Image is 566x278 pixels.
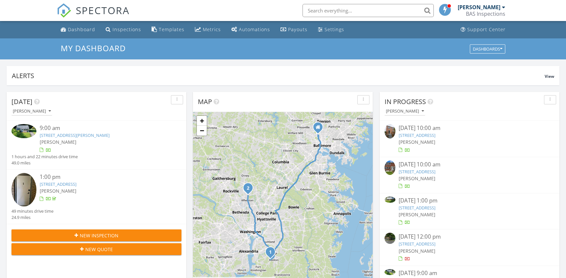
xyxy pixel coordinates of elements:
img: 9354315%2Fcover_photos%2FTIEDg3eEZOiH3AHUaKE8%2Fsmall.9354315-1756312966820 [11,124,36,138]
div: Templates [159,26,184,32]
a: Metrics [192,24,223,36]
i: 2 [247,186,249,191]
div: 49.0 miles [11,160,78,166]
div: [DATE] 10:00 am [399,160,540,169]
div: Alerts [12,71,545,80]
i: 1 [269,250,272,255]
div: [DATE] 10:00 am [399,124,540,132]
a: [DATE] 1:00 pm [STREET_ADDRESS] [PERSON_NAME] [385,197,555,226]
img: The Best Home Inspection Software - Spectora [57,3,71,18]
div: Support Center [467,26,506,32]
a: [STREET_ADDRESS] [399,205,435,211]
a: 9:00 am [STREET_ADDRESS][PERSON_NAME] [PERSON_NAME] 1 hours and 22 minutes drive time 49.0 miles [11,124,181,166]
a: [STREET_ADDRESS] [399,169,435,175]
a: 1:00 pm [STREET_ADDRESS] [PERSON_NAME] 49 minutes drive time 24.9 miles [11,173,181,221]
div: BAS Inspections [466,11,505,17]
a: Support Center [458,24,508,36]
span: [PERSON_NAME] [399,248,435,254]
div: 9:00 am [40,124,167,132]
button: New Inspection [11,229,181,241]
span: [DATE] [11,97,32,106]
a: [STREET_ADDRESS][PERSON_NAME] [40,132,110,138]
a: SPECTORA [57,9,130,23]
span: SPECTORA [76,3,130,17]
span: Map [198,97,212,106]
div: 5105 Vienna Dr, Clinton, MD 20735 [270,252,274,256]
a: Settings [315,24,347,36]
button: [PERSON_NAME] [11,107,52,116]
div: Inspections [113,26,141,32]
img: 9325519%2Fcover_photos%2FbFYj5yjpqj556qbafP1q%2Fsmall.9325519-1756130412446 [385,160,395,175]
span: [PERSON_NAME] [399,211,435,218]
span: [PERSON_NAME] [399,139,435,145]
span: My Dashboard [61,43,126,53]
span: [PERSON_NAME] [40,188,76,194]
input: Search everything... [303,4,434,17]
div: 49 minutes drive time [11,208,53,214]
img: 9354315%2Fcover_photos%2FTIEDg3eEZOiH3AHUaKE8%2Fsmall.9354315-1756312966820 [385,269,395,275]
img: streetview [385,233,395,244]
div: 2305 Greenery Ln T33, Silver Spring, MD 20906 [248,188,252,192]
span: In Progress [385,97,426,106]
div: 1 hours and 22 minutes drive time [11,154,78,160]
div: [DATE] 1:00 pm [399,197,540,205]
button: [PERSON_NAME] [385,107,425,116]
span: [PERSON_NAME] [40,139,76,145]
button: Dashboards [470,44,505,53]
a: [DATE] 12:00 pm [STREET_ADDRESS] [PERSON_NAME] [385,233,555,262]
span: [PERSON_NAME] [399,175,435,182]
a: Automations (Basic) [229,24,273,36]
a: Inspections [103,24,144,36]
div: Dashboards [473,47,502,51]
div: [PERSON_NAME] [13,109,51,114]
div: [DATE] 12:00 pm [399,233,540,241]
img: 9357485%2Fcover_photos%2F53SpIyY7RZgUmaKlsULd%2Fsmall.9357485-1756141607921 [385,197,395,203]
a: [STREET_ADDRESS] [399,132,435,138]
div: Automations [239,26,270,32]
div: 24.9 miles [11,214,53,221]
div: Settings [325,26,344,32]
div: [DATE] 9:00 am [399,269,540,277]
button: New Quote [11,243,181,255]
div: Metrics [203,26,221,32]
a: [DATE] 10:00 am [STREET_ADDRESS] [PERSON_NAME] [385,124,555,153]
div: 1000 W 43rd Street, BALTIMORE MD 21211 [318,127,322,131]
span: New Quote [85,246,113,253]
a: Payouts [278,24,310,36]
span: New Inspection [80,232,118,239]
div: Dashboard [68,26,95,32]
a: Dashboard [58,24,98,36]
a: [STREET_ADDRESS] [399,241,435,247]
div: [PERSON_NAME] [458,4,500,11]
a: Zoom in [197,116,207,126]
a: Templates [149,24,187,36]
div: Payouts [288,26,307,32]
img: 9307295%2Fcover_photos%2FnHkl2XuCsmkAwlBwsHg3%2Fsmall.9307295-1755611119686 [385,124,395,139]
div: [PERSON_NAME] [386,109,424,114]
a: Zoom out [197,126,207,136]
img: 9363105%2Fcover_photos%2FWNsD5HiSMqJe8T2kWmOb%2Fsmall.9363105-1756315068079 [11,173,36,206]
span: View [545,74,554,79]
div: 1:00 pm [40,173,167,181]
a: [STREET_ADDRESS] [40,181,76,187]
a: [DATE] 10:00 am [STREET_ADDRESS] [PERSON_NAME] [385,160,555,190]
